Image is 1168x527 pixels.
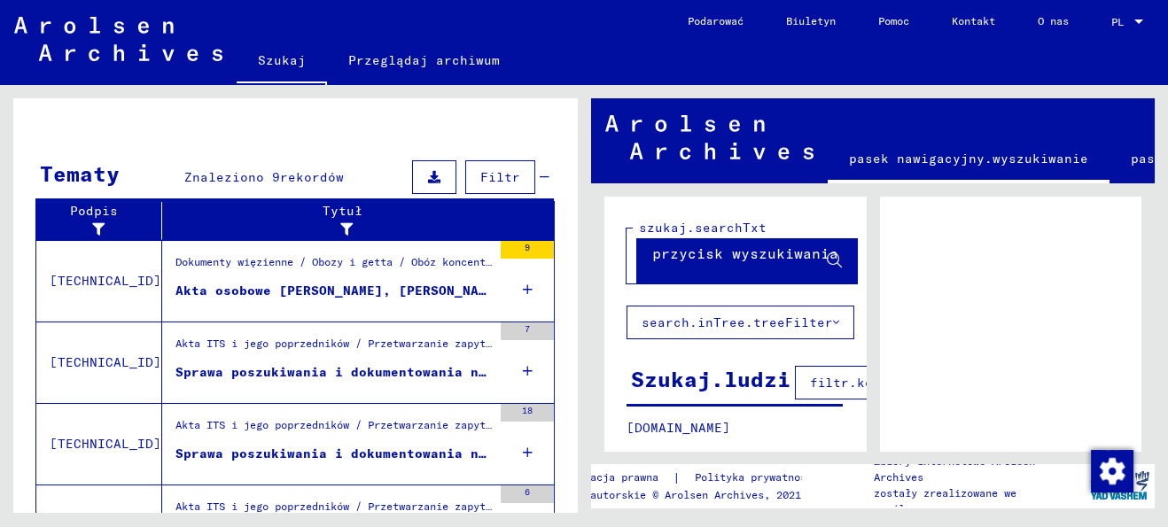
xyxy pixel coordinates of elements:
[642,314,833,330] font: search.inTree.treeFilter
[1091,450,1133,492] img: Zmiana zgody
[673,469,681,485] font: |
[695,470,819,484] font: Polityka prywatności
[627,420,730,436] font: [DOMAIN_NAME]
[810,375,1016,391] font: filtr.kolumny wyszukiwania
[237,39,327,85] a: Szukaj
[50,436,161,452] font: [TECHNICAL_ID]
[786,14,836,27] font: Biuletyn
[637,229,857,283] button: przycisk wyszukiwania
[522,405,533,416] font: 18
[605,115,814,159] img: Arolsen_neg.svg
[631,366,790,392] font: Szukaj.ludzi
[70,203,118,219] font: Podpis
[525,486,530,498] font: 6
[952,14,995,27] font: Kontakt
[553,469,673,487] a: Informacja prawna
[849,151,1088,167] font: pasek nawigacyjny.wyszukiwanie
[795,366,1032,399] button: filtr.kolumny wyszukiwania
[348,52,500,68] font: Przeglądaj archiwum
[553,488,801,501] font: Prawa autorskie © Arolsen Archives, 2021
[828,137,1110,183] a: pasek nawigacyjny.wyszukiwanie
[327,39,521,81] a: Przeglądaj archiwum
[50,354,161,370] font: [TECHNICAL_ID]
[525,242,530,253] font: 9
[184,169,280,185] font: Znaleziono 9
[480,169,520,185] font: Filtr
[40,160,120,187] font: Tematy
[169,202,537,239] div: Tytuł
[280,169,344,185] font: rekordów
[878,14,909,27] font: Pomoc
[175,446,917,461] font: Sprawa poszukiwania i dokumentowania nr 1.109.141 dla [PERSON_NAME], [PERSON_NAME] ur. [DATE]
[43,202,166,239] div: Podpis
[688,14,744,27] font: Podarować
[14,17,222,61] img: Arolsen_neg.svg
[50,273,161,289] font: [TECHNICAL_ID]
[652,244,838,262] font: przycisk wyszukiwania
[681,469,840,487] a: Polityka prywatności
[1086,463,1153,508] img: yv_logo.png
[627,306,854,339] button: search.inTree.treeFilter
[175,283,678,298] font: Akta osobowe [PERSON_NAME], [PERSON_NAME], urodzonego [DATE] r.
[874,486,1016,515] font: zostały zrealizowane we współpracy z
[323,203,362,219] font: Tytuł
[258,52,306,68] font: Szukaj
[639,220,767,236] font: szukaj.searchTxt
[465,160,535,194] button: Filtr
[1038,14,1069,27] font: O nas
[553,470,658,484] font: Informacja prawna
[175,364,893,380] font: Sprawa poszukiwania i dokumentowania nr 1.040.412 dla [PERSON_NAME], [PERSON_NAME]. [DATE]
[525,323,530,335] font: 7
[1111,15,1124,28] font: PL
